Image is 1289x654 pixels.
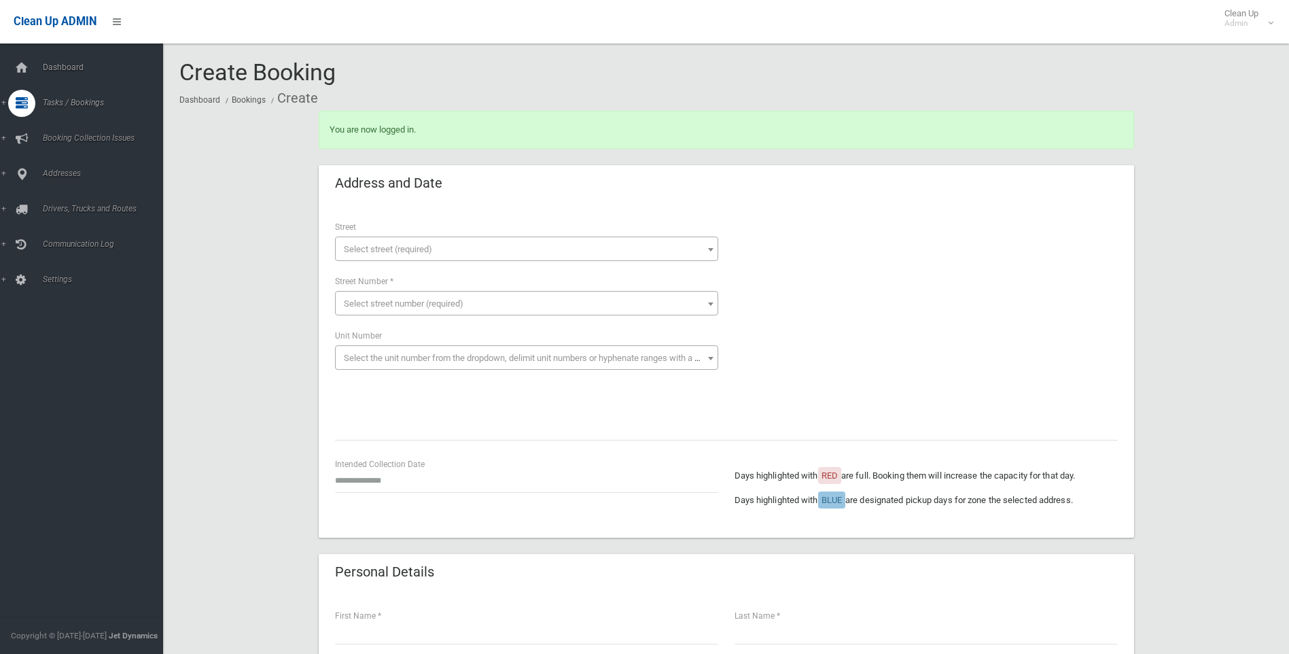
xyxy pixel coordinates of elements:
span: Booking Collection Issues [39,133,173,143]
span: Drivers, Trucks and Routes [39,204,173,213]
span: Select street number (required) [344,298,463,309]
span: Tasks / Bookings [39,98,173,107]
li: Create [268,86,318,111]
p: Days highlighted with are full. Booking them will increase the capacity for that day. [735,468,1118,484]
span: Copyright © [DATE]-[DATE] [11,631,107,640]
small: Admin [1224,18,1258,29]
span: Addresses [39,169,173,178]
span: Clean Up [1218,8,1272,29]
span: Dashboard [39,63,173,72]
a: Dashboard [179,95,220,105]
span: Create Booking [179,58,336,86]
p: Days highlighted with are designated pickup days for zone the selected address. [735,492,1118,509]
span: BLUE [822,495,842,505]
span: Clean Up ADMIN [14,15,96,28]
header: Address and Date [319,170,459,196]
header: Personal Details [319,559,451,585]
span: Settings [39,275,173,284]
a: Bookings [232,95,266,105]
div: You are now logged in. [319,111,1134,149]
span: Select the unit number from the dropdown, delimit unit numbers or hyphenate ranges with a comma [344,353,724,363]
span: Select street (required) [344,244,432,254]
span: Communication Log [39,239,173,249]
strong: Jet Dynamics [109,631,158,640]
span: RED [822,470,838,481]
